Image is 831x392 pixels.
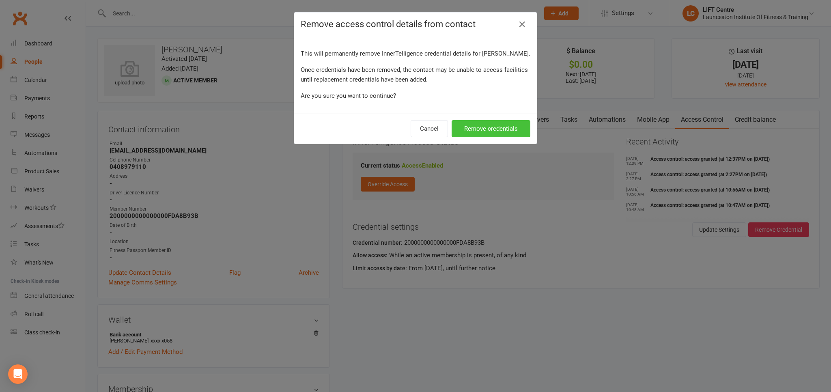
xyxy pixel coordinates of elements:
span: This will permanently remove InnerTelligence credential details for [PERSON_NAME]. [301,50,530,57]
span: Once credentials have been removed, the contact may be unable to access facilities until replacem... [301,66,528,83]
button: Close [516,18,529,31]
button: Cancel [411,120,448,137]
span: Are you sure you want to continue? [301,92,396,99]
h4: Remove access control details from contact [301,19,530,29]
button: Remove credentials [452,120,530,137]
div: Open Intercom Messenger [8,364,28,384]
